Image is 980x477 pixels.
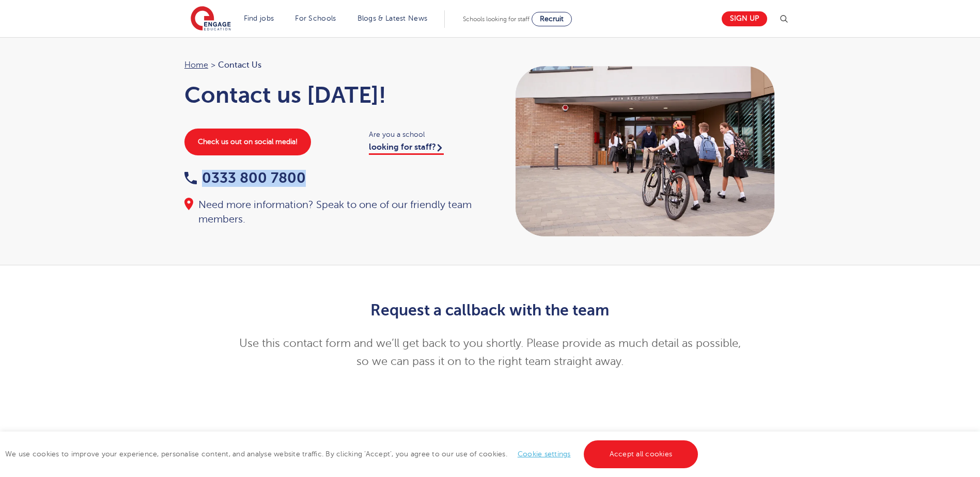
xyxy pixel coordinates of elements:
[295,14,336,22] a: For Schools
[540,15,564,23] span: Recruit
[5,450,701,458] span: We use cookies to improve your experience, personalise content, and analyse website traffic. By c...
[184,198,480,227] div: Need more information? Speak to one of our friendly team members.
[237,301,743,319] h2: Request a callback with the team
[184,58,480,72] nav: breadcrumb
[369,142,444,155] a: looking for staff?
[191,6,231,32] img: Engage Education
[463,15,530,23] span: Schools looking for staff
[184,170,306,186] a: 0333 800 7800
[244,14,274,22] a: Find jobs
[184,129,311,155] a: Check us out on social media!
[532,12,572,26] a: Recruit
[218,58,261,72] span: Contact Us
[722,11,767,26] a: Sign up
[369,129,480,140] span: Are you a school
[184,60,208,70] a: Home
[239,337,741,368] span: Use this contact form and we’ll get back to you shortly. Please provide as much detail as possibl...
[584,440,698,468] a: Accept all cookies
[184,82,480,108] h1: Contact us [DATE]!
[357,14,428,22] a: Blogs & Latest News
[518,450,571,458] a: Cookie settings
[211,60,215,70] span: >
